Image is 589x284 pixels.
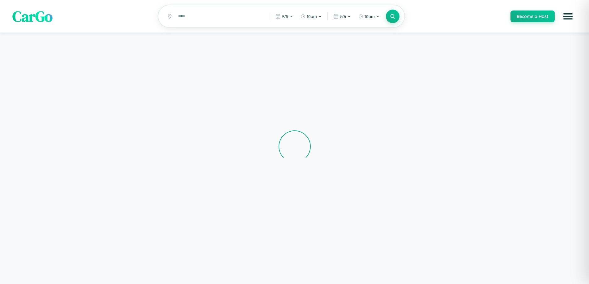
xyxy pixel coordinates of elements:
[330,11,354,21] button: 9/6
[355,11,383,21] button: 10am
[272,11,296,21] button: 9/5
[12,6,53,27] span: CarGo
[282,14,288,19] span: 9 / 5
[297,11,325,21] button: 10am
[365,14,375,19] span: 10am
[559,8,577,25] button: Open menu
[510,11,555,22] button: Become a Host
[339,14,346,19] span: 9 / 6
[307,14,317,19] span: 10am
